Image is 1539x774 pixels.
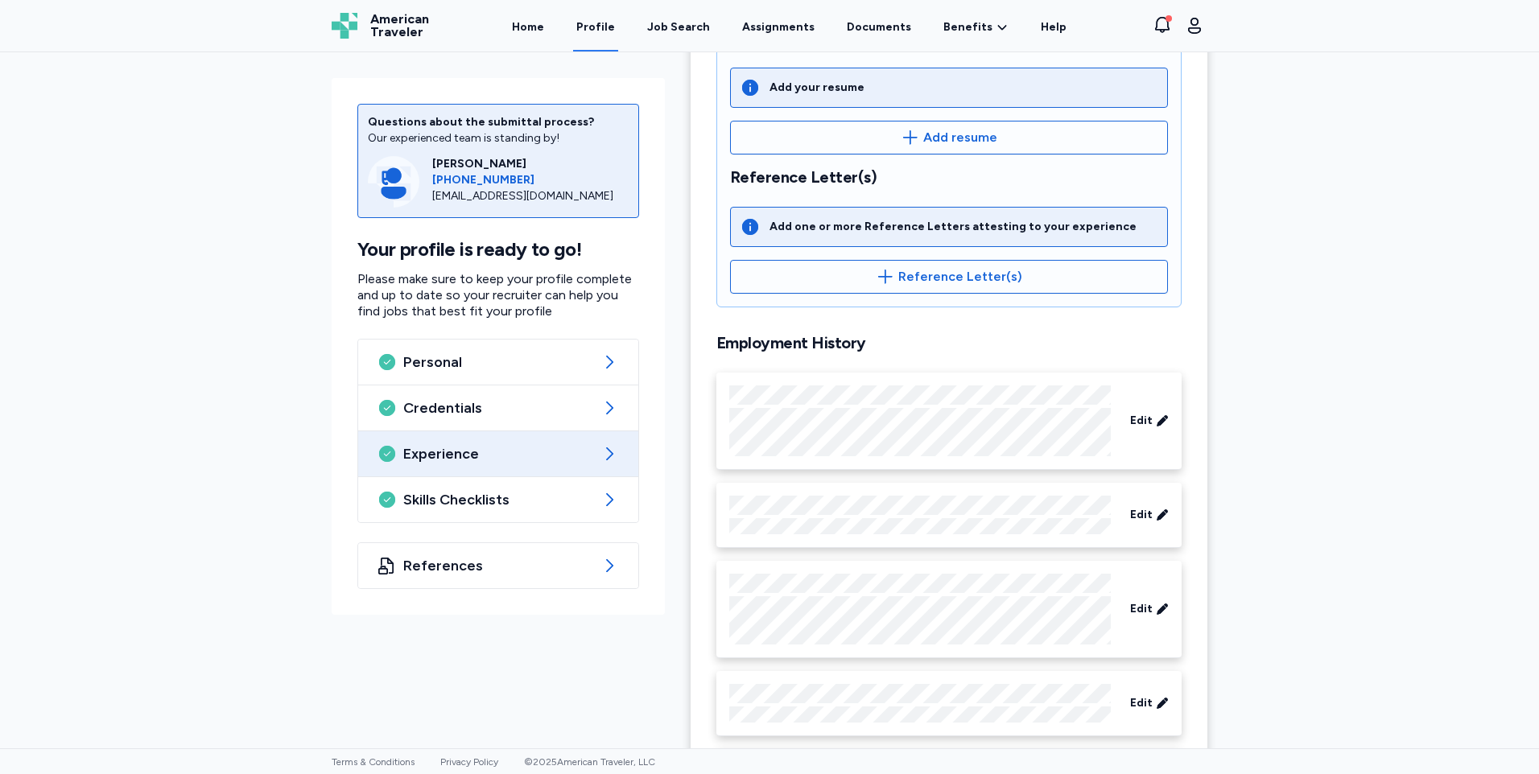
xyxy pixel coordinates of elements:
h2: Reference Letter(s) [730,167,1168,187]
a: Benefits [943,19,1009,35]
span: Personal [403,352,593,372]
a: Profile [573,2,618,51]
span: Benefits [943,19,992,35]
a: [PHONE_NUMBER] [432,172,629,188]
div: Job Search [647,19,710,35]
span: American Traveler [370,13,429,39]
div: Questions about the submittal process? [368,114,629,130]
span: Edit [1130,695,1153,711]
div: Edit [716,483,1182,548]
div: Edit [716,373,1182,470]
div: Add your resume [769,80,864,96]
span: © 2025 American Traveler, LLC [524,756,655,768]
span: References [403,556,593,575]
span: Skills Checklists [403,490,593,509]
span: Reference Letter(s) [898,267,1022,286]
img: Logo [332,13,357,39]
div: Our experienced team is standing by! [368,130,629,146]
button: Add resume [730,121,1168,154]
div: [EMAIL_ADDRESS][DOMAIN_NAME] [432,188,629,204]
a: Terms & Conditions [332,756,415,768]
span: Edit [1130,413,1153,429]
a: Privacy Policy [440,756,498,768]
span: Add resume [923,128,997,147]
span: Credentials [403,398,593,418]
div: Add one or more Reference Letters attesting to your experience [769,219,1137,235]
p: Please make sure to keep your profile complete and up to date so your recruiter can help you find... [357,271,639,319]
div: Edit [716,671,1182,736]
h1: Your profile is ready to go! [357,237,639,261]
img: Consultant [368,156,419,208]
div: [PERSON_NAME] [432,156,629,172]
h2: Employment History [716,333,1182,353]
span: Edit [1130,507,1153,523]
span: Experience [403,444,593,463]
button: Reference Letter(s) [730,260,1168,294]
span: Edit [1130,601,1153,617]
div: Edit [716,561,1182,658]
